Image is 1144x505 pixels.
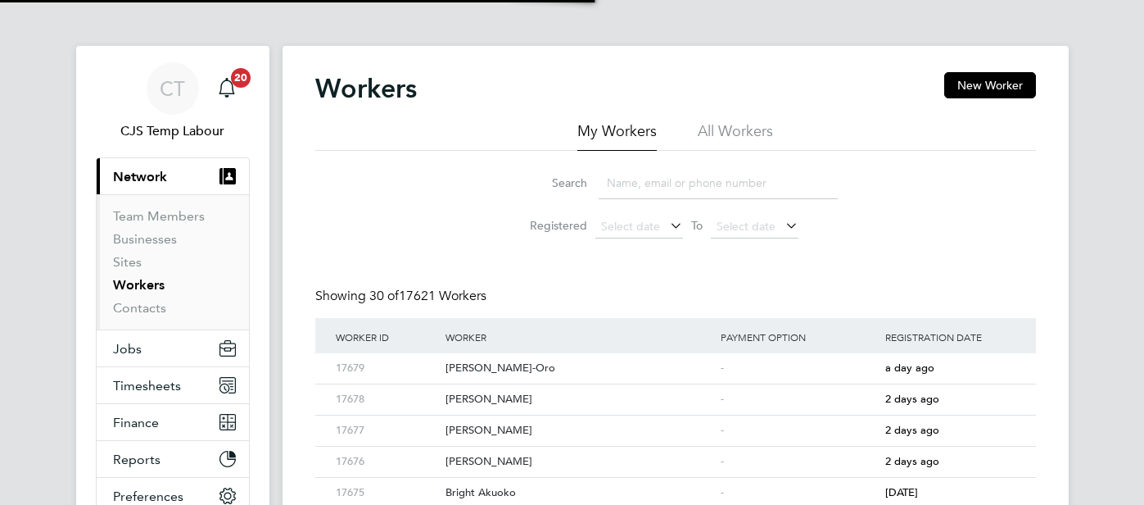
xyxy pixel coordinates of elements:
[717,447,882,477] div: -
[332,416,441,446] div: 17677
[97,194,249,330] div: Network
[717,416,882,446] div: -
[113,254,142,270] a: Sites
[441,318,717,356] div: Worker
[315,72,417,105] h2: Workers
[513,175,587,190] label: Search
[881,318,1019,356] div: Registration Date
[97,441,249,477] button: Reports
[332,353,1020,366] a: 17679[PERSON_NAME]-Oro-a day ago
[97,330,249,366] button: Jobs
[885,423,939,437] span: 2 days ago
[332,318,441,356] div: Worker ID
[885,361,934,375] span: a day ago
[944,72,1036,98] button: New Worker
[599,167,838,199] input: Name, email or phone number
[885,485,918,499] span: [DATE]
[441,416,717,446] div: [PERSON_NAME]
[210,62,243,115] a: 20
[113,415,159,430] span: Finance
[441,384,717,415] div: [PERSON_NAME]
[441,353,717,384] div: [PERSON_NAME]-Oro
[717,318,882,356] div: Payment Option
[717,384,882,415] div: -
[231,68,251,88] span: 20
[97,404,249,440] button: Finance
[717,353,882,384] div: -
[332,384,1020,398] a: 17678[PERSON_NAME]-2 days ago
[113,341,142,357] span: Jobs
[698,121,773,151] li: All Workers
[369,288,486,304] span: 17621 Workers
[441,447,717,477] div: [PERSON_NAME]
[97,158,249,194] button: Network
[113,169,167,184] span: Network
[369,288,399,304] span: 30 of
[113,489,183,504] span: Preferences
[332,447,441,477] div: 17676
[315,288,490,305] div: Showing
[96,62,250,141] a: CTCJS Temp Labour
[96,121,250,141] span: CJS Temp Labour
[113,231,177,247] a: Businesses
[601,219,660,234] span: Select date
[332,477,1020,491] a: 17675Bright Akuoko-[DATE]
[97,367,249,403] button: Timesheets
[885,454,939,468] span: 2 days ago
[686,215,708,236] span: To
[717,219,775,234] span: Select date
[332,384,441,415] div: 17678
[332,353,441,384] div: 17679
[160,78,185,99] span: CT
[332,415,1020,429] a: 17677[PERSON_NAME]-2 days ago
[113,452,161,467] span: Reports
[113,208,205,224] a: Team Members
[885,392,939,406] span: 2 days ago
[113,378,181,394] span: Timesheets
[113,300,166,316] a: Contacts
[513,218,587,233] label: Registered
[332,446,1020,460] a: 17676[PERSON_NAME]-2 days ago
[577,121,657,151] li: My Workers
[113,277,165,293] a: Workers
